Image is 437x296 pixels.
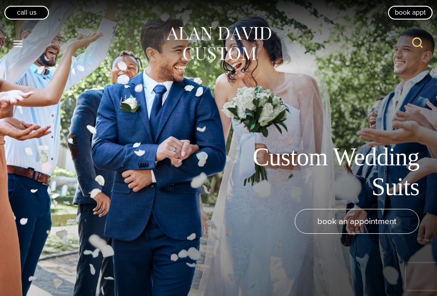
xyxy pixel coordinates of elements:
[9,36,28,52] button: Open menu
[407,33,428,54] button: View Search Form
[165,24,272,64] img: Alan David Custom
[317,215,397,228] span: book an appointment
[295,209,419,234] a: book an appointment
[219,142,419,202] h1: Custom Wedding Suits
[388,6,433,19] a: book appt
[4,6,49,19] a: Call Us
